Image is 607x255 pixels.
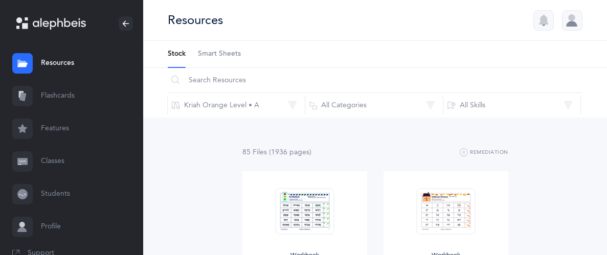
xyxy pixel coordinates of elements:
[264,148,267,156] span: s
[168,12,223,29] div: Resources
[443,93,581,118] button: All Skills
[460,147,508,159] button: Remediation
[305,93,443,118] button: All Categories
[198,49,241,59] span: Smart Sheets
[306,148,309,156] span: s
[167,93,305,118] button: Kriah Orange Level • A
[167,68,582,92] input: Search Resources
[275,188,334,235] img: Sheva-Workbook-Orange-A-L1_EN_thumbnail_1754034062.png
[416,188,475,235] img: Syllabication-Workbook-Level-1-EN_Orange_Houses_thumbnail_1741114714.png
[242,148,267,156] span: 85 File
[269,148,311,156] span: (1936 page )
